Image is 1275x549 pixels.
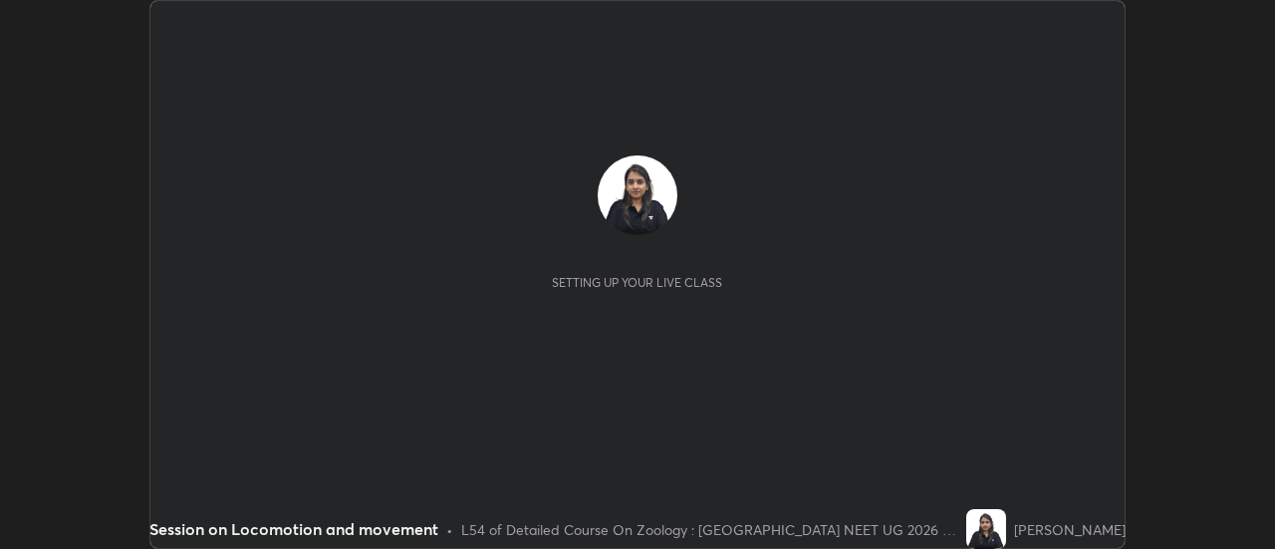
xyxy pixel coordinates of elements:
[446,519,453,540] div: •
[966,509,1006,549] img: 05193a360da743c4a021620c9d8d8c32.jpg
[598,155,677,235] img: 05193a360da743c4a021620c9d8d8c32.jpg
[461,519,958,540] div: L54 of Detailed Course On Zoology : [GEOGRAPHIC_DATA] NEET UG 2026 Conquer 1
[552,275,722,290] div: Setting up your live class
[1014,519,1126,540] div: [PERSON_NAME]
[149,517,438,541] div: Session on Locomotion and movement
